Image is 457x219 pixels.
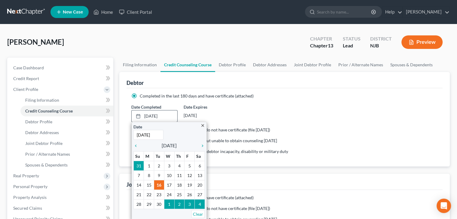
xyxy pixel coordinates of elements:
[154,190,164,199] td: 23
[184,110,230,121] div: [DATE]
[437,199,451,213] div: Open Intercom Messenger
[154,170,164,180] td: 9
[290,58,335,72] a: Joint Debtor Profile
[116,7,155,17] a: Client Portal
[160,58,215,72] a: Credit Counseling Course
[20,149,113,160] a: Prior / Alternate Names
[25,141,62,146] span: Joint Debtor Profile
[140,93,254,98] span: Completed in the last 180 days and have certificate (attached)
[154,180,164,190] td: 16
[164,161,174,170] td: 3
[20,160,113,170] a: Spouses & Dependents
[133,124,142,130] label: Date
[144,151,154,161] th: M
[184,170,195,180] td: 12
[134,151,144,161] th: Su
[140,138,277,143] span: Exigent circumstances - requested but unable to obtain counseling [DATE]
[20,127,113,138] a: Debtor Addresses
[317,6,372,17] input: Search by name...
[184,151,195,161] th: F
[174,151,184,161] th: Th
[144,170,154,180] td: 8
[131,104,161,110] label: Date Completed
[343,42,361,49] div: Lead
[401,35,443,49] button: Preview
[8,192,113,203] a: Property Analysis
[249,58,290,72] a: Debtor Addresses
[154,161,164,170] td: 2
[144,190,154,199] td: 22
[174,180,184,190] td: 18
[140,149,288,154] span: Counseling not required because of debtor incapacity, disability or military duty
[126,79,144,86] div: Debtor
[403,7,449,17] a: [PERSON_NAME]
[133,130,163,140] input: 1/1/2013
[328,43,333,48] span: 13
[13,173,39,178] span: Real Property
[184,180,195,190] td: 19
[13,65,44,70] span: Case Dashboard
[195,180,205,190] td: 20
[174,190,184,199] td: 25
[184,161,195,170] td: 5
[134,180,144,190] td: 14
[132,110,177,122] a: [DATE]
[191,210,205,218] a: Clear
[25,162,68,167] span: Spouses & Dependents
[370,42,392,49] div: NJB
[197,142,205,149] a: chevron_right
[119,58,160,72] a: Filing Information
[144,180,154,190] td: 15
[13,195,47,200] span: Property Analysis
[20,138,113,149] a: Joint Debtor Profile
[184,199,195,209] td: 3
[310,35,333,42] div: Chapter
[164,199,174,209] td: 1
[134,199,144,209] td: 28
[63,10,83,14] span: New Case
[310,42,333,49] div: Chapter
[133,143,141,148] i: chevron_left
[133,142,141,149] a: chevron_left
[154,151,164,161] th: Tu
[25,130,59,135] span: Debtor Addresses
[134,190,144,199] td: 21
[195,170,205,180] td: 13
[20,95,113,106] a: Filing Information
[13,76,39,81] span: Credit Report
[126,181,157,188] div: Joint Debtor
[335,58,387,72] a: Prior / Alternate Names
[184,104,230,110] label: Date Expires
[20,106,113,116] a: Credit Counseling Course
[215,58,249,72] a: Debtor Profile
[25,97,59,103] span: Filing Information
[174,199,184,209] td: 2
[174,161,184,170] td: 4
[154,199,164,209] td: 30
[382,7,402,17] a: Help
[164,170,174,180] td: 10
[370,35,392,42] div: District
[25,151,70,157] span: Prior / Alternate Names
[25,119,52,124] span: Debtor Profile
[387,58,436,72] a: Spouses & Dependents
[13,184,47,189] span: Personal Property
[13,205,42,211] span: Secured Claims
[8,73,113,84] a: Credit Report
[8,203,113,214] a: Secured Claims
[195,161,205,170] td: 6
[25,108,73,113] span: Credit Counseling Course
[134,170,144,180] td: 7
[197,143,205,148] i: chevron_right
[164,151,174,161] th: W
[90,7,116,17] a: Home
[343,35,361,42] div: Status
[164,190,174,199] td: 24
[200,122,205,129] a: close
[20,116,113,127] a: Debtor Profile
[195,190,205,199] td: 27
[134,161,144,170] td: 31
[162,142,177,149] span: [DATE]
[144,161,154,170] td: 1
[174,170,184,180] td: 11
